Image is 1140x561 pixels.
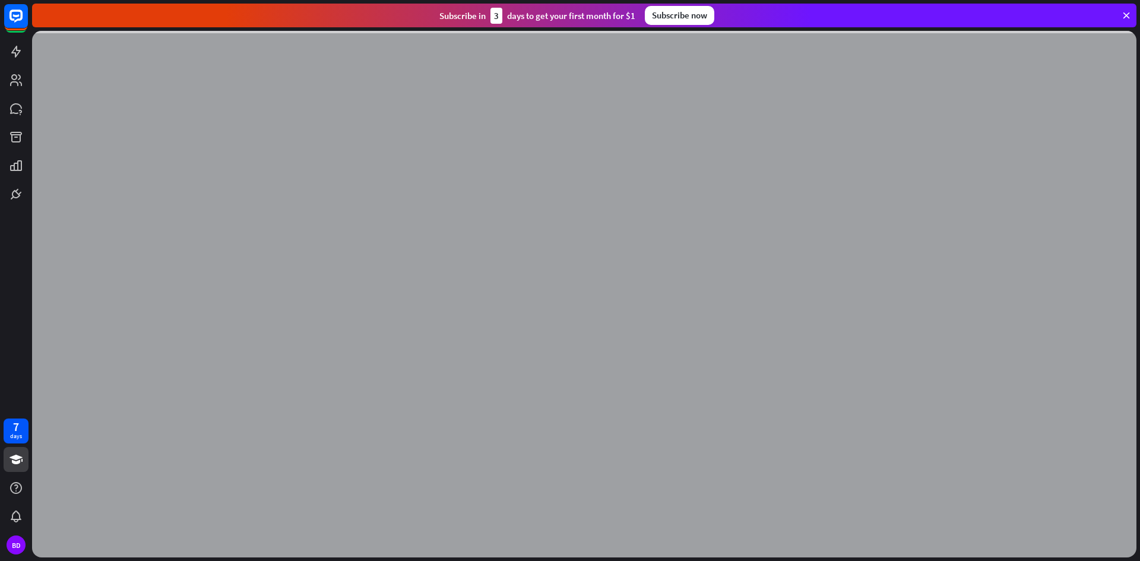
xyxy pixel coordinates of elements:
[7,535,26,554] div: BD
[10,432,22,440] div: days
[490,8,502,24] div: 3
[439,8,635,24] div: Subscribe in days to get your first month for $1
[4,419,28,443] a: 7 days
[645,6,714,25] div: Subscribe now
[13,421,19,432] div: 7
